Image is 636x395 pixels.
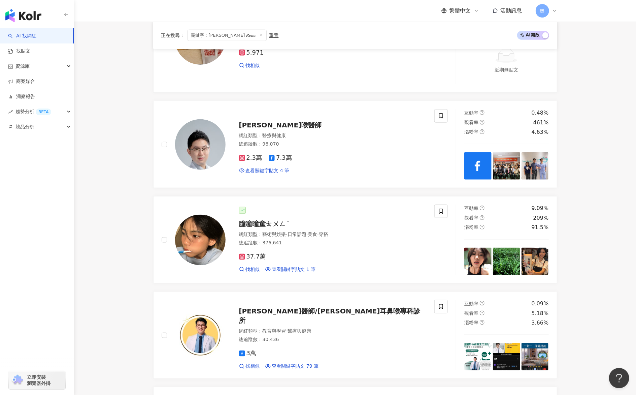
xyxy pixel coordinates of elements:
[464,248,492,275] img: post-image
[522,152,549,180] img: post-image
[449,7,471,14] span: 繁體中文
[153,101,557,188] a: KOL Avatar[PERSON_NAME]喉醫師網紅類型：醫療與健康總追蹤數：96,0702.3萬7.3萬查看關鍵字貼文 4 筆互動率question-circle0.48%觀看率quest...
[27,374,51,386] span: 立即安裝 瀏覽器外掛
[501,7,522,14] span: 活動訊息
[288,328,311,334] span: 醫療與健康
[5,9,41,22] img: logo
[239,154,262,161] span: 2.3萬
[239,363,260,370] a: 找相似
[239,49,264,56] span: 5,971
[464,310,478,316] span: 觀看率
[540,7,545,14] span: 奧
[464,320,478,325] span: 漲粉率
[175,310,226,361] img: KOL Avatar
[480,225,484,230] span: question-circle
[8,33,36,39] a: searchAI 找網紅
[306,232,308,237] span: ·
[464,152,492,180] img: post-image
[239,220,290,228] span: 朣瞳曈童ㄊㄨㄥˊ
[246,363,260,370] span: 找相似
[272,363,319,370] span: 查看關鍵字貼文 79 筆
[8,48,30,55] a: 找貼文
[308,232,317,237] span: 美食
[533,119,549,126] div: 461%
[8,110,13,114] span: rise
[239,253,266,260] span: 37.7萬
[493,343,520,370] img: post-image
[265,266,316,273] a: 查看關鍵字貼文 1 筆
[493,152,520,180] img: post-image
[272,266,316,273] span: 查看關鍵字貼文 1 筆
[317,232,319,237] span: ·
[522,343,549,370] img: post-image
[239,307,421,325] span: [PERSON_NAME]醫師/[PERSON_NAME]耳鼻喉專科診所
[288,232,306,237] span: 日常話題
[175,215,226,265] img: KOL Avatar
[239,328,427,335] div: 網紅類型 ：
[480,129,484,134] span: question-circle
[532,205,549,212] div: 9.09%
[239,231,427,238] div: 網紅類型 ：
[239,132,427,139] div: 網紅類型 ：
[239,266,260,273] a: 找相似
[11,375,24,386] img: chrome extension
[464,301,478,306] span: 互動率
[239,62,260,69] a: 找相似
[239,168,290,174] a: 查看關鍵字貼文 4 筆
[239,350,256,357] span: 3萬
[263,232,286,237] span: 藝術與娛樂
[269,33,279,38] div: 重置
[246,168,290,174] span: 查看關鍵字貼文 4 筆
[286,232,288,237] span: ·
[480,206,484,210] span: question-circle
[480,215,484,220] span: question-circle
[239,240,427,246] div: 總追蹤數 ： 376,641
[161,33,185,38] span: 正在搜尋 ：
[8,93,35,100] a: 洞察報告
[15,59,30,74] span: 資源庫
[533,214,549,222] div: 209%
[153,196,557,283] a: KOL Avatar朣瞳曈童ㄊㄨㄥˊ網紅類型：藝術與娛樂·日常話題·美食·穿搭總追蹤數：376,64137.7萬找相似查看關鍵字貼文 1 筆互動率question-circle9.09%觀看率q...
[8,78,35,85] a: 商案媒合
[175,119,226,170] img: KOL Avatar
[153,292,557,379] a: KOL Avatar[PERSON_NAME]醫師/[PERSON_NAME]耳鼻喉專科診所網紅類型：教育與學習·醫療與健康總追蹤數：30,4363萬找相似查看關鍵字貼文 79 筆互動率ques...
[239,336,427,343] div: 總追蹤數 ： 30,436
[480,301,484,306] span: question-circle
[480,320,484,325] span: question-circle
[464,224,478,230] span: 漲粉率
[246,62,260,69] span: 找相似
[9,371,65,389] a: chrome extension立即安裝 瀏覽器外掛
[269,154,292,161] span: 7.3萬
[532,128,549,136] div: 4.63%
[464,110,478,116] span: 互動率
[532,300,549,307] div: 0.09%
[609,368,629,388] iframe: Help Scout Beacon - Open
[265,363,319,370] a: 查看關鍵字貼文 79 筆
[239,121,322,129] span: [PERSON_NAME]喉醫師
[188,30,267,41] span: 關鍵字：[PERSON_NAME] 𝑹𝒆𝒏𝒂
[495,66,518,73] div: 近期無貼文
[464,206,478,211] span: 互動率
[522,248,549,275] img: post-image
[263,133,286,138] span: 醫療與健康
[464,129,478,134] span: 漲粉率
[263,328,286,334] span: 教育與學習
[532,319,549,327] div: 3.66%
[286,328,288,334] span: ·
[246,266,260,273] span: 找相似
[464,215,478,220] span: 觀看率
[480,120,484,125] span: question-circle
[319,232,328,237] span: 穿搭
[15,119,34,134] span: 競品分析
[493,248,520,275] img: post-image
[15,104,51,119] span: 趨勢分析
[464,120,478,125] span: 觀看率
[480,110,484,115] span: question-circle
[239,141,427,148] div: 總追蹤數 ： 96,070
[532,224,549,231] div: 91.5%
[36,109,51,115] div: BETA
[532,109,549,117] div: 0.48%
[532,310,549,317] div: 5.18%
[464,343,492,370] img: post-image
[480,311,484,315] span: question-circle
